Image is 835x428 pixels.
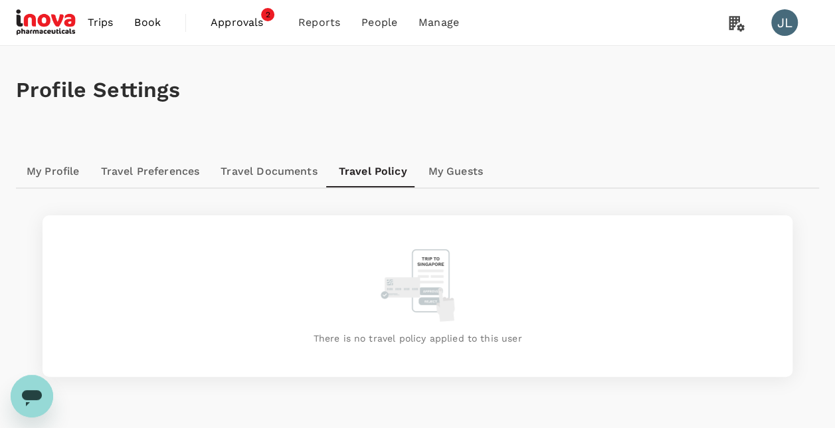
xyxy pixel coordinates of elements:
[328,156,418,187] a: Travel Policy
[11,375,53,417] iframe: Button to launch messaging window
[261,8,274,21] span: 2
[298,15,340,31] span: Reports
[16,78,819,102] h1: Profile Settings
[361,15,397,31] span: People
[210,156,327,187] a: Travel Documents
[53,332,782,345] p: There is no travel policy applied to this user
[418,156,494,187] a: My Guests
[375,242,461,328] img: Policy Empty
[211,15,277,31] span: Approvals
[771,9,798,36] div: JL
[134,15,161,31] span: Book
[418,15,459,31] span: Manage
[88,15,114,31] span: Trips
[90,156,211,187] a: Travel Preferences
[16,8,77,37] img: iNova Pharmaceuticals
[16,156,90,187] a: My Profile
